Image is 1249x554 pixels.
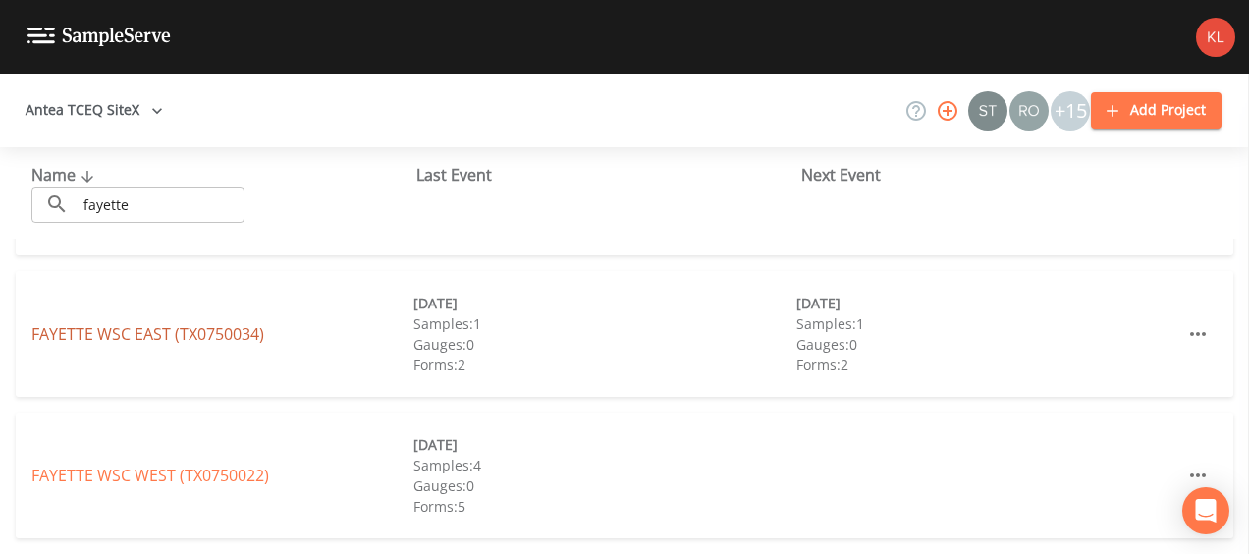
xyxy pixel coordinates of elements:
[796,334,1178,355] div: Gauges: 0
[796,293,1178,313] div: [DATE]
[413,455,795,475] div: Samples: 4
[796,355,1178,375] div: Forms: 2
[1182,487,1229,534] div: Open Intercom Messenger
[1008,91,1050,131] div: Rodolfo Ramirez
[413,475,795,496] div: Gauges: 0
[1091,92,1222,129] button: Add Project
[413,334,795,355] div: Gauges: 0
[27,28,171,46] img: logo
[413,355,795,375] div: Forms: 2
[796,313,1178,334] div: Samples: 1
[1009,91,1049,131] img: 7e5c62b91fde3b9fc00588adc1700c9a
[1051,91,1090,131] div: +15
[967,91,1008,131] div: Stan Porter
[31,164,99,186] span: Name
[416,163,801,187] div: Last Event
[31,323,264,345] a: FAYETTE WSC EAST (TX0750034)
[1196,18,1235,57] img: 9c4450d90d3b8045b2e5fa62e4f92659
[18,92,171,129] button: Antea TCEQ SiteX
[31,465,269,486] a: FAYETTE WSC WEST (TX0750022)
[968,91,1007,131] img: c0670e89e469b6405363224a5fca805c
[801,163,1186,187] div: Next Event
[413,434,795,455] div: [DATE]
[413,293,795,313] div: [DATE]
[413,313,795,334] div: Samples: 1
[77,187,244,223] input: Search Projects
[413,496,795,517] div: Forms: 5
